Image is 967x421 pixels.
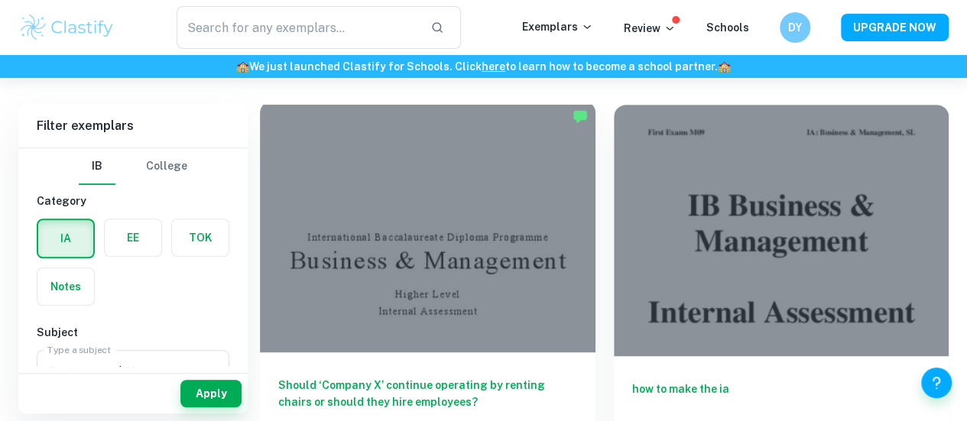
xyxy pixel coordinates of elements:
button: EE [105,219,161,256]
h6: Filter exemplars [18,105,248,147]
button: IB [79,148,115,185]
h6: Subject [37,324,229,341]
p: Exemplars [522,18,593,35]
button: Help and Feedback [921,368,952,398]
span: 🏫 [236,60,249,73]
p: Review [624,20,676,37]
h6: Category [37,193,229,209]
button: IA [38,220,93,257]
h6: We just launched Clastify for Schools. Click to learn how to become a school partner. [3,58,964,75]
button: Apply [180,380,242,407]
img: Marked [573,108,588,124]
h6: DY [787,19,804,36]
span: 🏫 [718,60,731,73]
button: DY [780,12,810,43]
button: UPGRADE NOW [841,14,949,41]
label: Type a subject [47,343,111,356]
div: Filter type choice [79,148,187,185]
img: Clastify logo [18,12,115,43]
a: here [482,60,505,73]
button: College [146,148,187,185]
input: Search for any exemplars... [177,6,418,49]
button: Notes [37,268,94,305]
button: Open [203,361,224,382]
button: TOK [172,219,229,256]
a: Schools [706,21,749,34]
